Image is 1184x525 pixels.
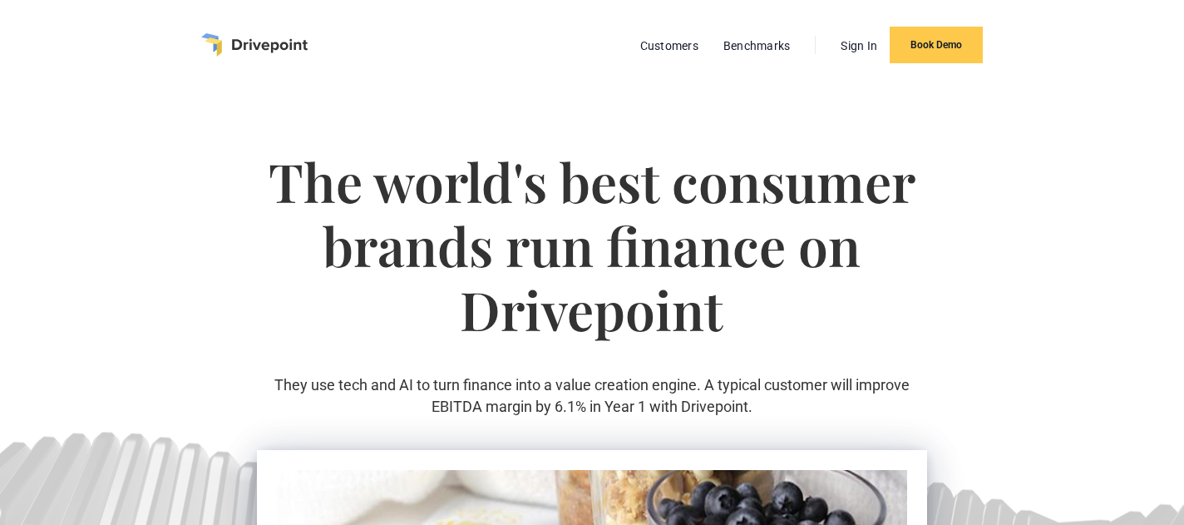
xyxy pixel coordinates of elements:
a: Customers [632,35,707,57]
a: Benchmarks [715,35,799,57]
a: Book Demo [890,27,983,63]
p: They use tech and AI to turn finance into a value creation engine. A typical customer will improv... [257,374,927,416]
iframe: Chat Widget [885,312,1184,525]
h1: The world's best consumer brands run finance on Drivepoint [257,150,927,374]
a: Sign In [832,35,886,57]
a: home [201,33,308,57]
